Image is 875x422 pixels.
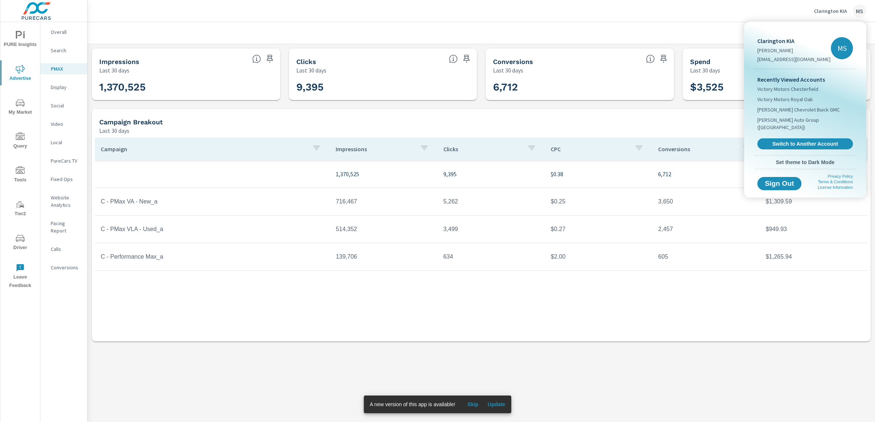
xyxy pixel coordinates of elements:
span: Victory Motors Royal Oak [757,96,813,103]
span: Set theme to Dark Mode [757,159,853,166]
a: License Information [818,185,853,189]
span: [PERSON_NAME] Chevrolet Buick GMC [757,106,840,113]
span: [PERSON_NAME] Auto Group ([GEOGRAPHIC_DATA]) [757,116,853,131]
p: Recently Viewed Accounts [757,75,853,84]
button: Sign Out [757,177,801,190]
a: Privacy Policy [828,174,853,178]
p: [PERSON_NAME] [757,47,831,54]
button: Set theme to Dark Mode [754,156,856,169]
span: Switch to Another Account [761,141,849,147]
span: Victory Motors Chesterfield [757,85,818,93]
a: Switch to Another Account [757,138,853,149]
div: MS [831,37,853,59]
p: Clarington KIA [757,36,831,45]
span: Sign Out [763,180,796,187]
a: Terms & Conditions [818,180,853,184]
p: [EMAIL_ADDRESS][DOMAIN_NAME] [757,56,831,63]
